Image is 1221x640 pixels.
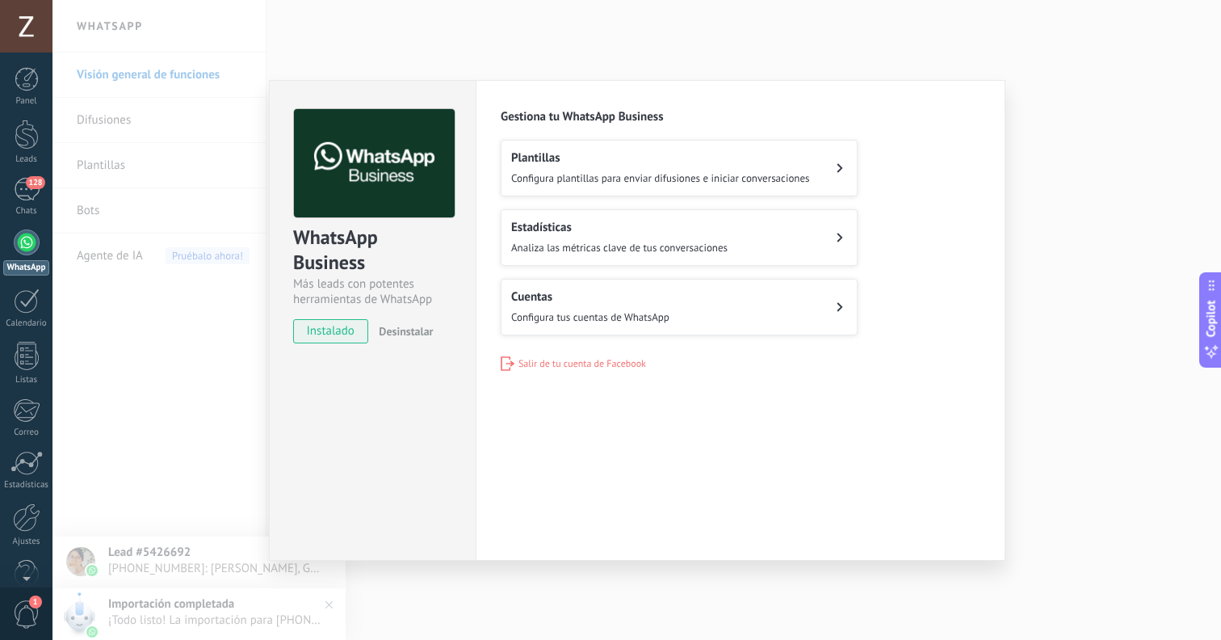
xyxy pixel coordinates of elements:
div: Más leads con potentes herramientas de WhatsApp [293,276,452,307]
button: CuentasConfigura tus cuentas de WhatsApp [501,279,858,335]
span: Desinstalar [379,324,433,339]
button: Desinstalar [372,319,433,343]
div: Correo [3,427,50,438]
h2: Gestiona tu WhatsApp Business [501,109,980,124]
div: Listas [3,375,50,385]
h2: Plantillas [511,150,810,166]
div: Estadísticas [3,480,50,491]
div: Ajustes [3,537,50,547]
span: Configura plantillas para enviar difusiones e iniciar conversaciones [511,171,810,185]
span: 1 [29,596,42,608]
div: Calendario [3,318,50,329]
div: WhatsApp Business [293,225,452,276]
span: Configura tus cuentas de WhatsApp [511,310,669,324]
span: Copilot [1203,301,1219,338]
h2: Cuentas [511,289,669,305]
div: WhatsApp [3,260,49,276]
h2: Estadísticas [511,220,728,235]
button: Salir de tu cuenta de Facebook [501,356,646,371]
div: Chats [3,206,50,217]
button: PlantillasConfigura plantillas para enviar difusiones e iniciar conversaciones [501,140,858,196]
img: logo_main.png [294,109,455,218]
span: Salir de tu cuenta de Facebook [518,358,646,370]
span: Analiza las métricas clave de tus conversaciones [511,241,728,255]
button: EstadísticasAnaliza las métricas clave de tus conversaciones [501,209,858,266]
span: 128 [26,176,44,189]
span: instalado [294,319,367,343]
div: Panel [3,96,50,107]
div: Leads [3,154,50,165]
